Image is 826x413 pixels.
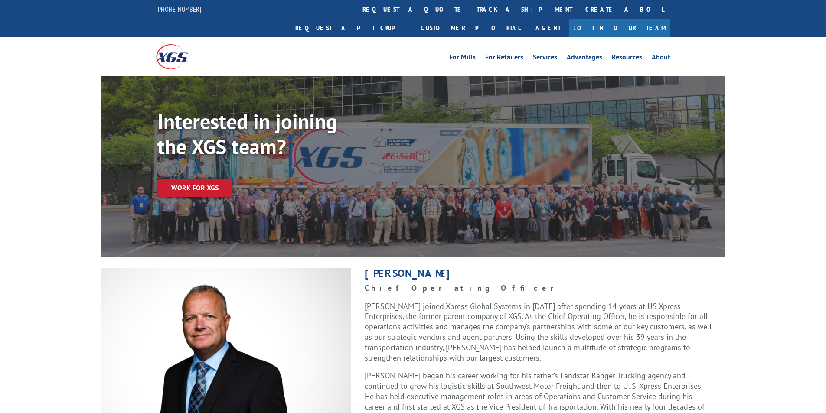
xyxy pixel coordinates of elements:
[289,19,414,37] a: Request a pickup
[485,54,523,63] a: For Retailers
[365,301,712,371] p: [PERSON_NAME] joined Xpress Global Systems in [DATE] after spending 14 years at US Xpress Enterpr...
[527,19,569,37] a: Agent
[533,54,557,63] a: Services
[612,54,642,63] a: Resources
[567,54,602,63] a: Advantages
[449,54,476,63] a: For Mills
[157,179,232,197] a: Work for XGS
[652,54,670,63] a: About
[414,19,527,37] a: Customer Portal
[365,283,566,293] strong: Chief Operating Officer
[156,5,201,13] a: [PHONE_NUMBER]
[569,19,670,37] a: Join Our Team
[157,136,418,161] h1: the XGS team?
[365,268,712,283] h1: [PERSON_NAME]
[157,111,418,136] h1: Interested in joining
